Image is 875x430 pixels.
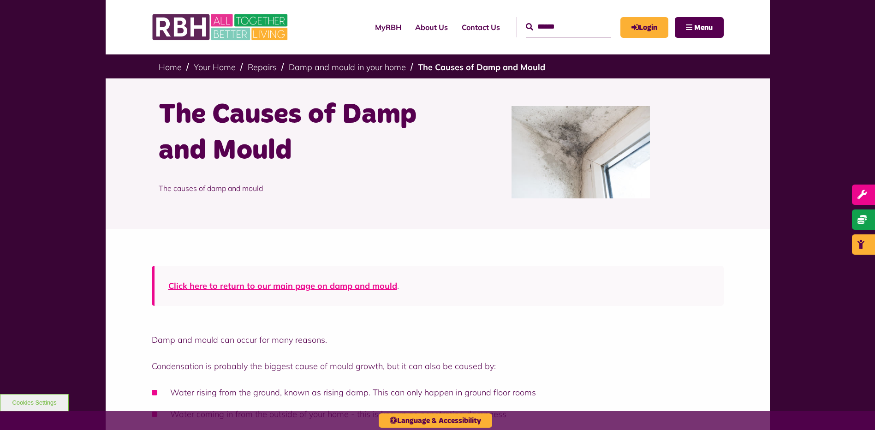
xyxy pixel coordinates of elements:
[368,15,408,40] a: MyRBH
[694,24,713,31] span: Menu
[168,281,397,291] a: Click here to return to our main page on damp and mould
[418,62,545,72] a: The Causes of Damp and Mould
[152,386,724,399] li: Water rising from the ground, known as rising damp. This can only happen in ground floor rooms
[159,169,431,208] p: The causes of damp and mould
[455,15,507,40] a: Contact Us
[408,15,455,40] a: About Us
[152,360,724,372] p: Condensation is probably the biggest cause of mould growth, but it can also be caused by:
[152,334,724,346] p: Damp and mould can occur for many reasons.
[833,388,875,430] iframe: Netcall Web Assistant for live chat
[159,62,182,72] a: Home
[289,62,406,72] a: Damp and mould in your home
[152,408,724,420] li: Water coming in from the outside of your home - this is known as penetrating dampness
[620,17,668,38] a: MyRBH
[675,17,724,38] button: Navigation
[512,106,650,198] img: Mould
[152,9,290,45] img: RBH
[168,280,710,292] p: .
[159,97,431,169] h1: The Causes of Damp and Mould
[248,62,277,72] a: Repairs
[379,413,492,428] button: Language & Accessibility
[194,62,236,72] a: Your Home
